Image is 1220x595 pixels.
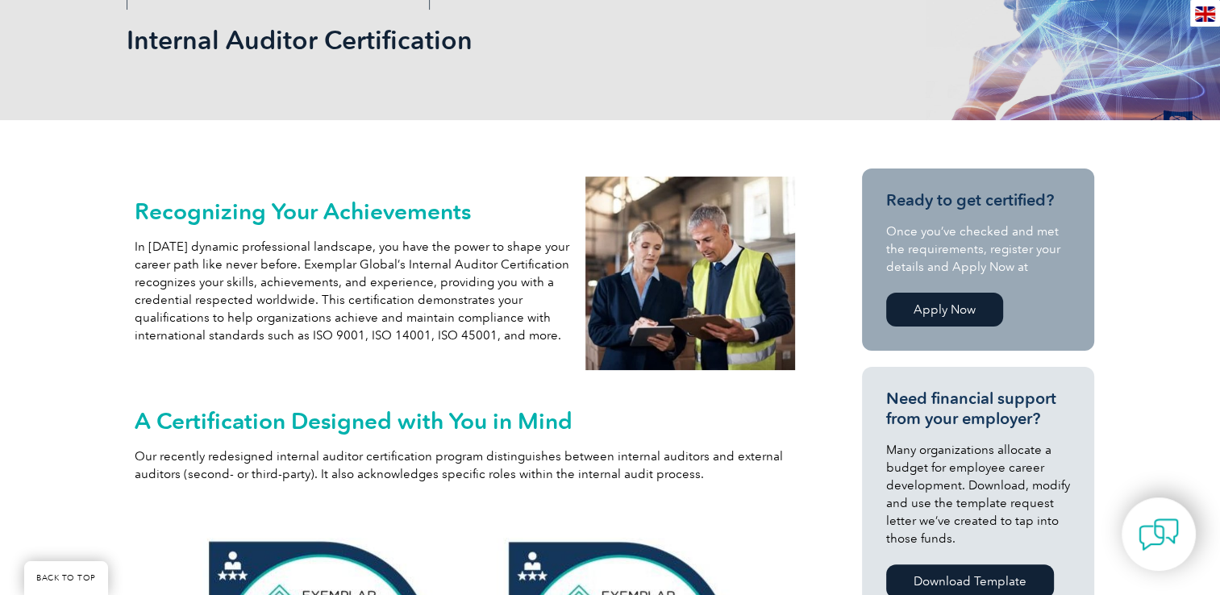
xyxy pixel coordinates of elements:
p: Many organizations allocate a budget for employee career development. Download, modify and use th... [886,441,1070,547]
p: In [DATE] dynamic professional landscape, you have the power to shape your career path like never... [135,238,570,344]
h1: Internal Auditor Certification [127,24,746,56]
h3: Need financial support from your employer? [886,389,1070,429]
img: contact-chat.png [1139,514,1179,555]
h2: A Certification Designed with You in Mind [135,408,796,434]
p: Our recently redesigned internal auditor certification program distinguishes between internal aud... [135,447,796,483]
img: en [1195,6,1215,22]
p: Once you’ve checked and met the requirements, register your details and Apply Now at [886,223,1070,276]
a: BACK TO TOP [24,561,108,595]
h2: Recognizing Your Achievements [135,198,570,224]
img: internal auditors [585,177,795,370]
h3: Ready to get certified? [886,190,1070,210]
a: Apply Now [886,293,1003,327]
